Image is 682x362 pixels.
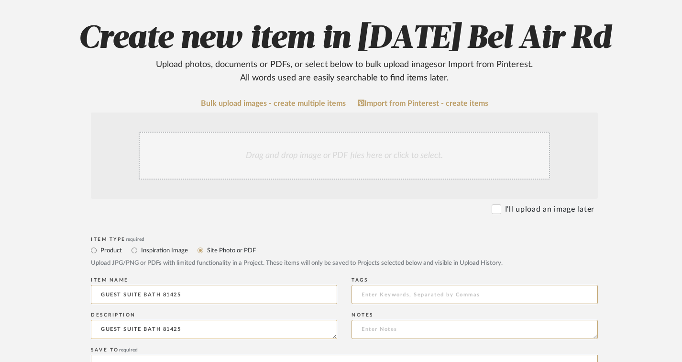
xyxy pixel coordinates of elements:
div: Description [91,312,337,318]
input: Enter Name [91,285,337,304]
label: I'll upload an image later [505,204,594,215]
div: Item name [91,277,337,283]
a: Bulk upload images - create multiple items [201,100,346,108]
span: required [126,237,144,242]
label: Site Photo or PDF [206,245,256,256]
input: Enter Keywords, Separated by Commas [352,285,598,304]
div: Item Type [91,237,598,242]
div: Upload photos, documents or PDFs, or select below to bulk upload images or Import from Pinterest ... [148,58,540,85]
div: Upload JPG/PNG or PDFs with limited functionality in a Project. These items will only be saved to... [91,259,598,268]
h2: Create new item in [DATE] Bel Air Rd [40,20,649,85]
div: Notes [352,312,598,318]
span: required [119,348,138,352]
div: Tags [352,277,598,283]
a: Import from Pinterest - create items [358,99,488,108]
div: Save To [91,347,598,353]
mat-radio-group: Select item type [91,244,598,256]
label: Product [99,245,122,256]
label: Inspiration Image [140,245,188,256]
